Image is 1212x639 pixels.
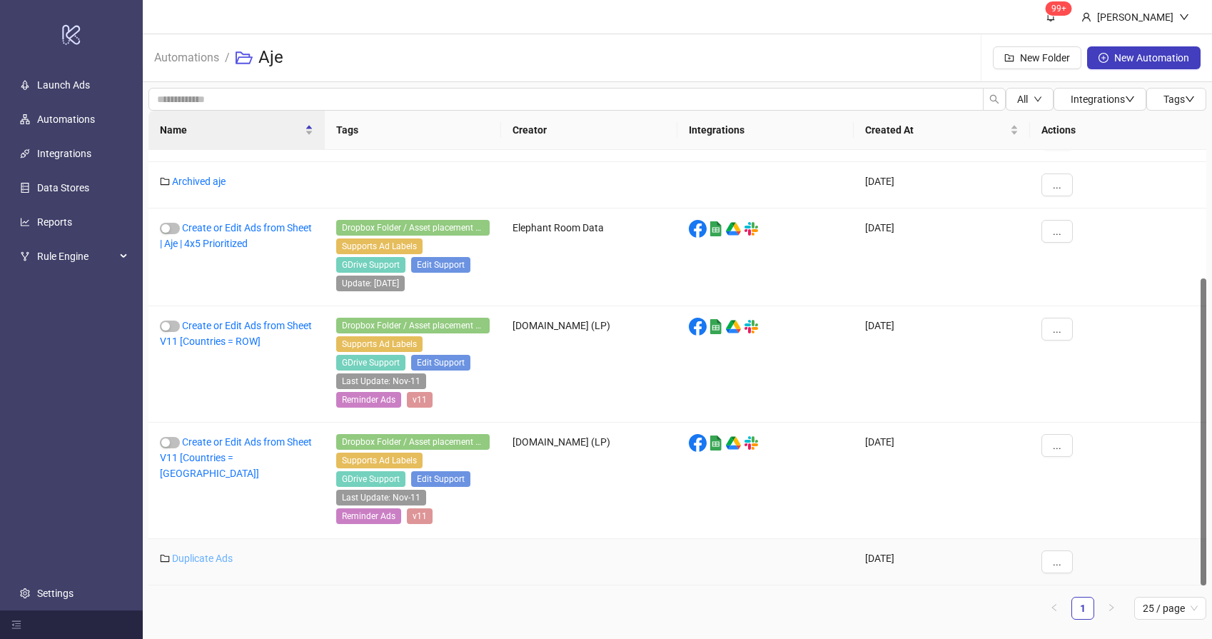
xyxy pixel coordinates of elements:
[865,122,1007,138] span: Created At
[1072,598,1094,619] a: 1
[854,423,1030,539] div: [DATE]
[1146,88,1206,111] button: Tagsdown
[336,220,490,236] span: Dropbox Folder / Asset placement detection
[37,216,72,228] a: Reports
[1006,88,1054,111] button: Alldown
[148,111,325,150] th: Name
[1004,53,1014,63] span: folder-add
[336,355,405,371] span: GDrive Support
[1134,597,1206,620] div: Page Size
[236,49,253,66] span: folder-open
[1017,94,1028,105] span: All
[1050,603,1059,612] span: left
[37,148,91,159] a: Integrations
[1185,94,1195,104] span: down
[1041,220,1073,243] button: ...
[336,508,401,524] span: Reminder Ads
[37,242,116,271] span: Rule Engine
[336,336,423,352] span: Supports Ad Labels
[501,423,677,539] div: [DOMAIN_NAME] (LP)
[1071,94,1135,105] span: Integrations
[151,49,222,64] a: Automations
[1071,597,1094,620] li: 1
[325,111,501,150] th: Tags
[37,182,89,193] a: Data Stores
[1107,603,1116,612] span: right
[160,176,170,186] span: folder
[1054,88,1146,111] button: Integrationsdown
[854,111,1030,150] th: Created At
[1114,52,1189,64] span: New Automation
[1034,95,1042,104] span: down
[160,122,302,138] span: Name
[336,276,405,291] span: Update: 21-10-2024
[501,306,677,423] div: [DOMAIN_NAME] (LP)
[37,79,90,91] a: Launch Ads
[1046,11,1056,21] span: bell
[160,320,312,347] a: Create or Edit Ads from Sheet V11 [Countries = ROW]
[172,176,226,187] a: Archived aje
[336,453,423,468] span: Supports Ad Labels
[336,434,490,450] span: Dropbox Folder / Asset placement detection
[1041,318,1073,341] button: ...
[1053,179,1061,191] span: ...
[989,94,999,104] span: search
[993,46,1081,69] button: New Folder
[37,114,95,125] a: Automations
[407,508,433,524] span: v11
[1143,598,1198,619] span: 25 / page
[160,222,312,249] a: Create or Edit Ads from Sheet | Aje | 4x5 Prioritized
[854,539,1030,585] div: [DATE]
[20,251,30,261] span: fork
[1125,94,1135,104] span: down
[854,208,1030,306] div: [DATE]
[411,355,470,371] span: Edit Support
[160,553,170,563] span: folder
[336,373,426,389] span: Last Update: Nov-11
[1041,173,1073,196] button: ...
[1041,550,1073,573] button: ...
[1100,597,1123,620] li: Next Page
[336,257,405,273] span: GDrive Support
[501,208,677,306] div: Elephant Room Data
[1179,12,1189,22] span: down
[225,35,230,81] li: /
[1053,440,1061,451] span: ...
[407,392,433,408] span: v11
[1163,94,1195,105] span: Tags
[160,436,312,479] a: Create or Edit Ads from Sheet V11 [Countries = [GEOGRAPHIC_DATA]]
[1041,434,1073,457] button: ...
[854,162,1030,208] div: [DATE]
[677,111,854,150] th: Integrations
[1100,597,1123,620] button: right
[1091,9,1179,25] div: [PERSON_NAME]
[1030,111,1206,150] th: Actions
[411,257,470,273] span: Edit Support
[1043,597,1066,620] li: Previous Page
[172,553,233,564] a: Duplicate Ads
[1053,323,1061,335] span: ...
[1020,52,1070,64] span: New Folder
[336,392,401,408] span: Reminder Ads
[37,588,74,599] a: Settings
[1099,53,1109,63] span: plus-circle
[854,306,1030,423] div: [DATE]
[11,620,21,630] span: menu-fold
[1053,226,1061,237] span: ...
[1046,1,1072,16] sup: 1592
[336,490,426,505] span: Last Update: Nov-11
[1043,597,1066,620] button: left
[258,46,283,69] h3: Aje
[411,471,470,487] span: Edit Support
[336,238,423,254] span: Supports Ad Labels
[336,318,490,333] span: Dropbox Folder / Asset placement detection
[1087,46,1201,69] button: New Automation
[501,111,677,150] th: Creator
[1081,12,1091,22] span: user
[1053,556,1061,568] span: ...
[336,471,405,487] span: GDrive Support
